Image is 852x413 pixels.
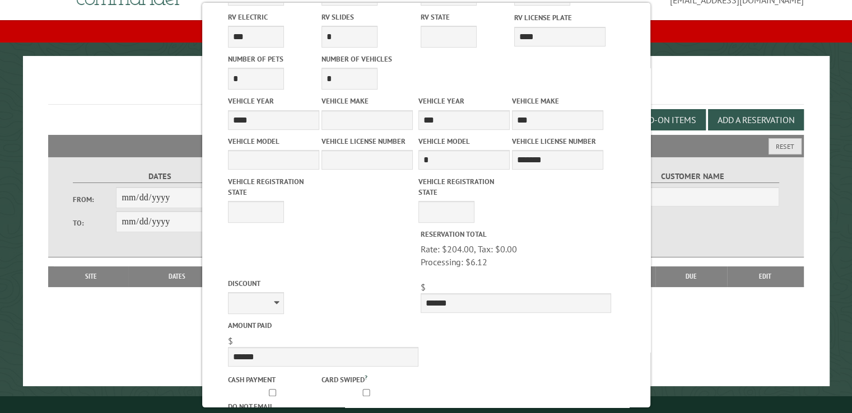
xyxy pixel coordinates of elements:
label: Vehicle Make [512,96,603,106]
label: Number of Pets [227,54,319,64]
label: Amount paid [227,320,418,331]
label: Vehicle License Number [512,136,603,147]
label: RV Electric [227,12,319,22]
label: Discount [227,278,418,289]
label: Reservation Total [420,229,611,240]
label: Vehicle Year [227,96,319,106]
label: RV Slides [321,12,412,22]
h1: Reservations [48,74,804,105]
label: Number of Vehicles [321,54,412,64]
th: Dates [128,266,226,287]
label: Vehicle Registration state [227,176,319,198]
a: ? [364,373,367,381]
label: Do not email [227,401,319,412]
span: $ [420,281,425,293]
label: Vehicle License Number [321,136,412,147]
label: Vehicle Model [227,136,319,147]
label: RV License Plate [514,12,606,23]
label: Dates [73,170,247,183]
label: To: [73,218,117,228]
label: Vehicle Make [321,96,412,106]
button: Reset [769,138,802,154]
label: Vehicle Registration state [418,176,509,198]
small: © Campground Commander LLC. All rights reserved. [363,401,490,408]
button: Edit Add-on Items [609,109,706,130]
th: Edit [727,266,804,287]
span: Rate: $204.00, Tax: $0.00 [420,243,611,268]
label: Vehicle Model [418,136,509,147]
label: From: [73,194,117,205]
label: Card swiped [321,373,412,385]
label: Cash payment [227,374,319,385]
button: Add a Reservation [708,109,804,130]
div: Processing: $6.12 [420,256,611,268]
th: Site [54,266,128,287]
label: Vehicle Year [418,96,509,106]
span: $ [227,335,232,346]
h2: Filters [48,135,804,156]
th: Due [655,266,727,287]
label: RV State [420,12,511,22]
label: Customer Name [606,170,780,183]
